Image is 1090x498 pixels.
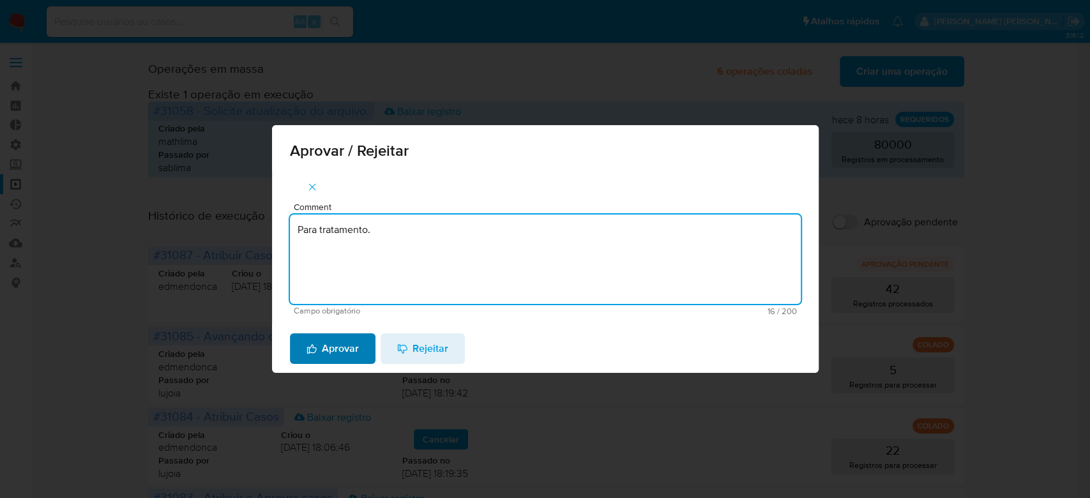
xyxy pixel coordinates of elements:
span: Comment [294,202,805,212]
button: Aprovar [290,333,375,364]
span: Campo obrigatório [294,306,545,315]
textarea: Para tratamento. [290,215,801,304]
span: Aprovar [307,335,359,363]
span: Aprovar / Rejeitar [290,143,801,158]
span: Rejeitar [397,335,448,363]
button: Rejeitar [381,333,465,364]
span: Máximo 200 caracteres [545,307,797,315]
